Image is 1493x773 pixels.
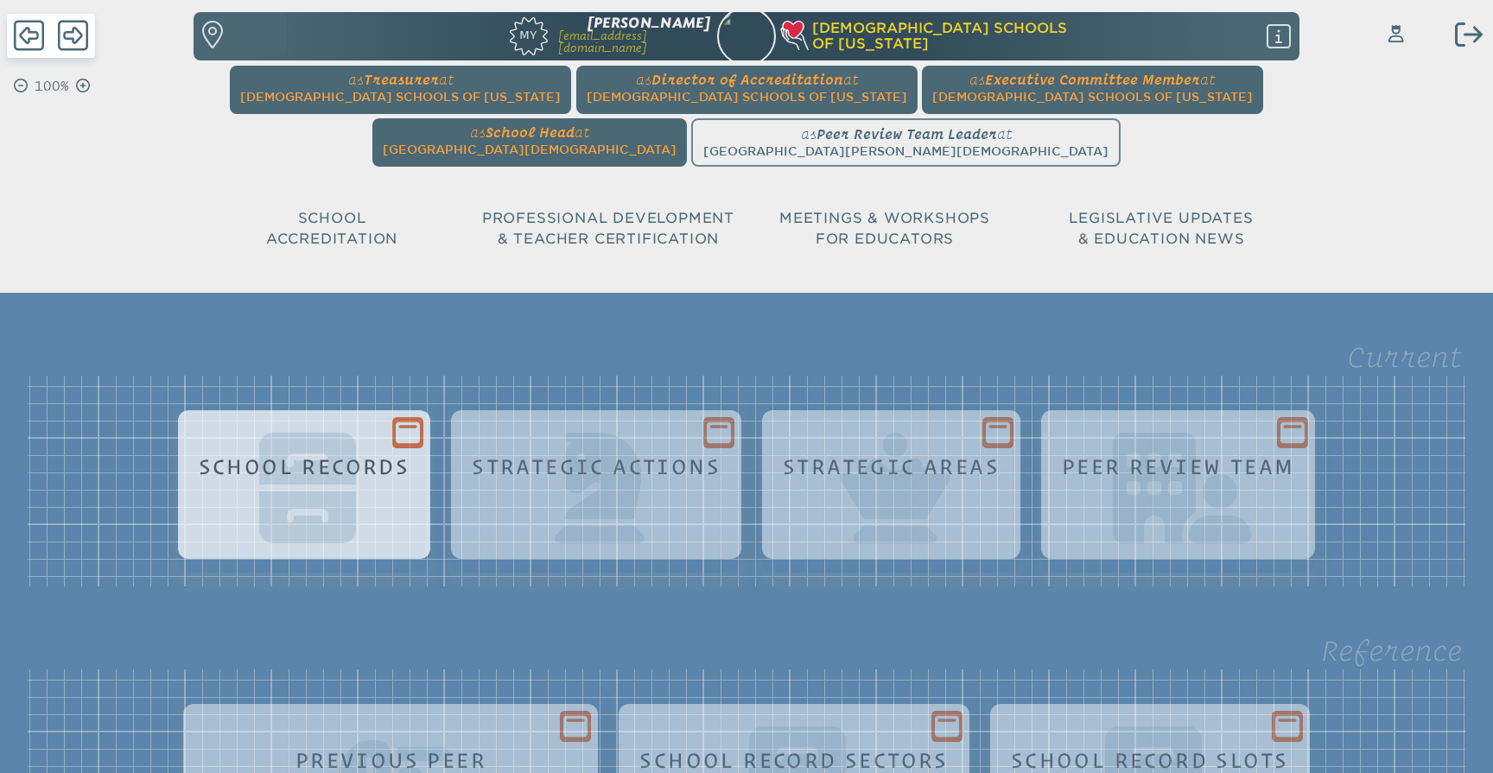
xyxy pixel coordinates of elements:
span: as [470,124,486,140]
legend: Reference [1321,635,1462,667]
h1: [DEMOGRAPHIC_DATA] Schools of [US_STATE] [783,21,1204,53]
span: [DEMOGRAPHIC_DATA] Schools of [US_STATE] [587,90,907,104]
a: My [428,13,547,54]
span: Executive Committee Member [985,72,1200,87]
div: Christian Schools of Florida [783,21,1298,53]
span: at [575,124,589,140]
h1: School Record Slots [1011,749,1289,772]
p: Find a school [225,21,280,50]
span: Professional Development & Teacher Certification [482,210,734,247]
span: at [1200,72,1215,87]
img: csf-heart-hand-light-thick-100.png [779,21,809,50]
span: Legislative Updates & Education News [1069,210,1253,247]
a: asExecutive Committee Memberat[DEMOGRAPHIC_DATA] Schools of [US_STATE] [925,66,1260,107]
p: 100% [31,76,73,97]
img: e7de8bb8-b992-4648-920f-7711a3c027e9 [709,4,783,78]
a: asDirector of Accreditationat[DEMOGRAPHIC_DATA] Schools of [US_STATE] [580,66,914,107]
h1: Strategic Actions [472,455,721,478]
h1: School Records [199,455,410,478]
span: [PERSON_NAME] [588,15,710,31]
span: as [636,72,651,87]
span: My [510,17,548,41]
a: asSchool Headat[GEOGRAPHIC_DATA][DEMOGRAPHIC_DATA] [376,118,683,160]
legend: Current [1347,341,1462,373]
span: Back [14,18,44,53]
a: [PERSON_NAME][EMAIL_ADDRESS][DOMAIN_NAME] [558,16,710,55]
span: Meetings & Workshops for Educators [779,210,990,247]
span: as [969,72,985,87]
h1: Peer Review Team [1062,455,1294,478]
span: at [843,72,858,87]
a: [DEMOGRAPHIC_DATA] Schoolsof [US_STATE] [783,21,1204,53]
p: [EMAIL_ADDRESS][DOMAIN_NAME] [558,30,710,54]
span: Forward [58,18,88,53]
span: School Head [486,124,575,140]
span: [DEMOGRAPHIC_DATA] Schools of [US_STATE] [932,90,1253,104]
span: Treasurer [364,72,439,87]
span: as [348,72,364,87]
span: Director of Accreditation [651,72,843,87]
span: [DEMOGRAPHIC_DATA] Schools of [US_STATE] [240,90,561,104]
span: School Accreditation [266,210,397,247]
span: [GEOGRAPHIC_DATA][DEMOGRAPHIC_DATA] [383,143,677,156]
a: asTreasurerat[DEMOGRAPHIC_DATA] Schools of [US_STATE] [233,66,568,107]
span: at [439,72,454,87]
h1: Strategic Areas [783,455,1000,478]
h1: School Record Sectors [639,749,948,772]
